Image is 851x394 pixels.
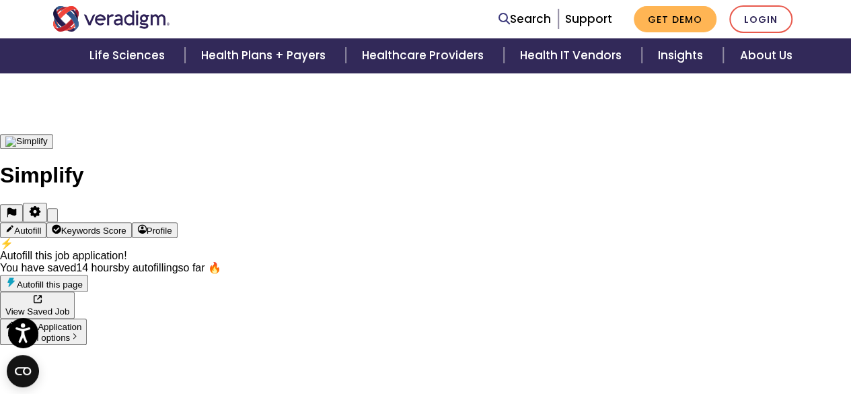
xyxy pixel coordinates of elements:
a: Insights [642,38,723,73]
a: Login [729,5,792,33]
a: Health Plans + Payers [185,38,346,73]
a: Support [565,11,612,27]
a: Health IT Vendors [504,38,642,73]
a: Healthcare Providers [346,38,503,73]
a: About Us [723,38,808,73]
a: Search [498,10,551,28]
img: Veradigm logo [52,6,170,32]
button: Open CMP widget [7,355,39,387]
a: Life Sciences [73,38,185,73]
a: Get Demo [634,6,716,32]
